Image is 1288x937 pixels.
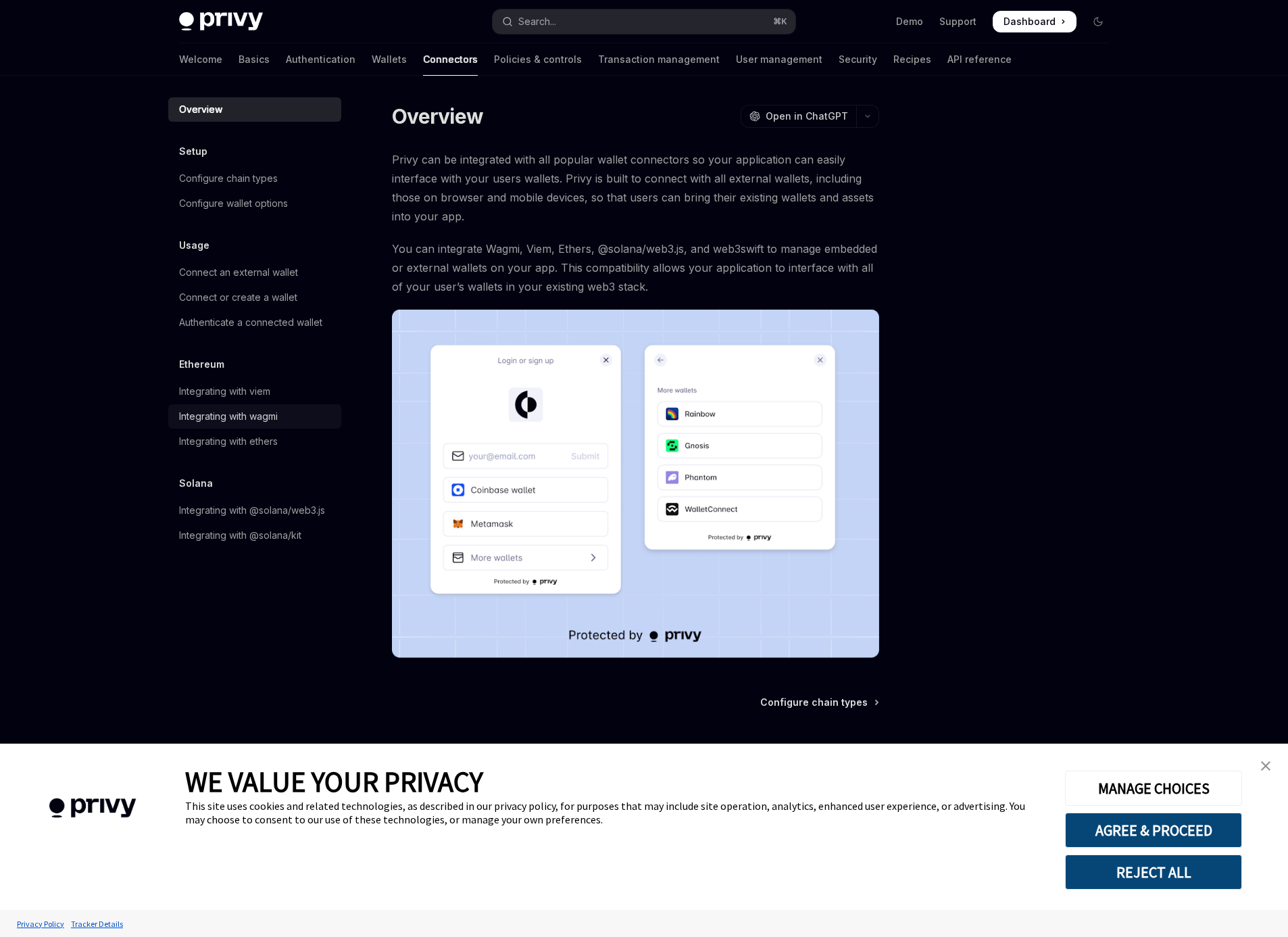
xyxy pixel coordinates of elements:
div: Integrating with viem [179,383,270,400]
div: Configure chain types [179,170,278,187]
a: Welcome [179,43,222,76]
a: Overview [168,97,341,122]
div: Configure wallet options [179,195,288,212]
div: Connect or create a wallet [179,289,297,306]
a: Support [939,15,976,28]
a: Integrating with viem [168,379,341,404]
a: API reference [947,43,1012,76]
span: Dashboard [1004,15,1056,28]
div: Integrating with @solana/kit [179,527,301,544]
a: Configure chain types [760,696,878,709]
span: WE VALUE YOUR PRIVACY [185,764,483,799]
h5: Solana [179,475,213,491]
a: Configure wallet options [168,191,341,216]
span: Configure chain types [760,696,868,709]
a: Privacy Policy [14,912,68,936]
button: MANAGE CHOICES [1065,771,1242,806]
span: Open in ChatGPT [766,110,848,123]
div: This site uses cookies and related technologies, as described in our privacy policy, for purposes... [185,799,1045,826]
a: Security [839,43,877,76]
h5: Usage [179,237,209,254]
div: Search... [518,14,556,30]
a: Demo [896,15,923,28]
button: Open search [493,9,795,34]
div: Integrating with wagmi [179,408,278,425]
a: Basics [239,43,270,76]
span: You can integrate Wagmi, Viem, Ethers, @solana/web3.js, and web3swift to manage embedded or exter... [392,239,879,296]
a: Policies & controls [494,43,582,76]
h1: Overview [392,104,483,128]
img: Connectors3 [392,310,879,658]
a: Integrating with @solana/kit [168,523,341,548]
a: Configure chain types [168,166,341,191]
span: Privy can be integrated with all popular wallet connectors so your application can easily interfa... [392,150,879,226]
div: Integrating with @solana/web3.js [179,502,325,519]
h5: Setup [179,143,207,160]
button: REJECT ALL [1065,855,1242,890]
div: Connect an external wallet [179,264,298,281]
button: Open in ChatGPT [741,105,856,128]
a: Recipes [893,43,931,76]
a: Integrating with ethers [168,429,341,454]
a: Connectors [423,43,478,76]
div: Integrating with ethers [179,433,278,450]
img: dark logo [179,12,263,31]
div: Authenticate a connected wallet [179,314,322,331]
a: User management [736,43,822,76]
a: Authenticate a connected wallet [168,310,341,335]
a: Integrating with wagmi [168,404,341,429]
h5: Ethereum [179,356,224,373]
a: Transaction management [598,43,720,76]
a: Wallets [372,43,407,76]
img: close banner [1261,761,1270,771]
button: AGREE & PROCEED [1065,813,1242,848]
button: Toggle dark mode [1087,11,1109,32]
a: Tracker Details [68,912,126,936]
a: Dashboard [993,11,1076,32]
a: Connect or create a wallet [168,285,341,310]
div: Overview [179,101,222,118]
img: company logo [20,779,165,838]
a: Connect an external wallet [168,260,341,285]
span: ⌘ K [773,16,787,27]
a: Integrating with @solana/web3.js [168,498,341,523]
a: close banner [1252,752,1279,779]
a: Authentication [286,43,355,76]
